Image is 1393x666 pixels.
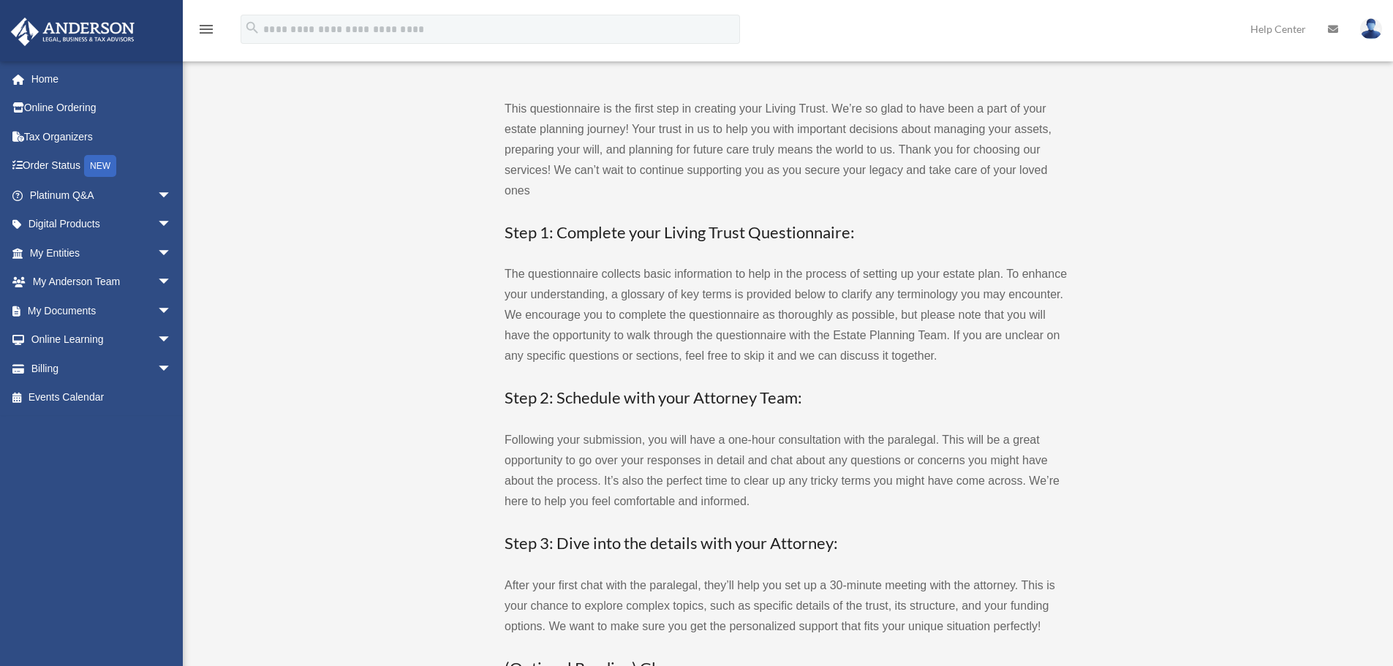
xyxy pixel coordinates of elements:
a: Tax Organizers [10,122,194,151]
span: arrow_drop_down [157,181,186,211]
a: My Entitiesarrow_drop_down [10,238,194,268]
h3: Step 3: Dive into the details with your Attorney: [505,532,1068,555]
span: arrow_drop_down [157,296,186,326]
div: NEW [84,155,116,177]
span: arrow_drop_down [157,238,186,268]
a: Digital Productsarrow_drop_down [10,210,194,239]
a: Platinum Q&Aarrow_drop_down [10,181,194,210]
a: Order StatusNEW [10,151,194,181]
img: User Pic [1360,18,1382,39]
span: arrow_drop_down [157,210,186,240]
h3: Step 2: Schedule with your Attorney Team: [505,387,1068,409]
p: The questionnaire collects basic information to help in the process of setting up your estate pla... [505,264,1068,366]
h3: Step 1: Complete your Living Trust Questionnaire: [505,222,1068,244]
p: Following your submission, you will have a one-hour consultation with the paralegal. This will be... [505,430,1068,512]
a: menu [197,26,215,38]
a: Billingarrow_drop_down [10,354,194,383]
a: My Documentsarrow_drop_down [10,296,194,325]
span: arrow_drop_down [157,354,186,384]
a: My Anderson Teamarrow_drop_down [10,268,194,297]
img: Anderson Advisors Platinum Portal [7,18,139,46]
p: This questionnaire is the first step in creating your Living Trust. We’re so glad to have been a ... [505,99,1068,201]
span: arrow_drop_down [157,268,186,298]
i: search [244,20,260,36]
a: Events Calendar [10,383,194,412]
a: Home [10,64,194,94]
i: menu [197,20,215,38]
p: After your first chat with the paralegal, they’ll help you set up a 30-minute meeting with the at... [505,575,1068,637]
a: Online Learningarrow_drop_down [10,325,194,355]
a: Online Ordering [10,94,194,123]
span: arrow_drop_down [157,325,186,355]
